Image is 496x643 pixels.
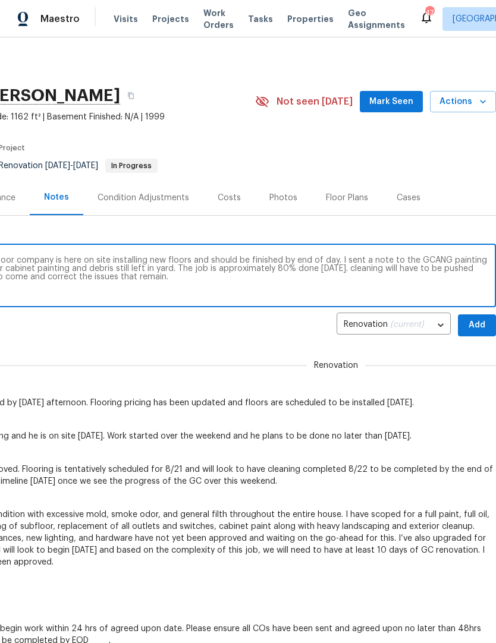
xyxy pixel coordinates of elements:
[106,162,156,169] span: In Progress
[45,162,70,170] span: [DATE]
[369,94,413,109] span: Mark Seen
[307,360,365,371] span: Renovation
[120,85,142,106] button: Copy Address
[348,7,405,31] span: Geo Assignments
[337,311,451,340] div: Renovation (current)
[114,13,138,25] span: Visits
[425,7,434,19] div: 47
[360,91,423,113] button: Mark Seen
[326,192,368,204] div: Floor Plans
[218,192,241,204] div: Costs
[203,7,234,31] span: Work Orders
[287,13,334,25] span: Properties
[152,13,189,25] span: Projects
[248,15,273,23] span: Tasks
[98,192,189,204] div: Condition Adjustments
[440,94,486,109] span: Actions
[458,314,496,336] button: Add
[397,192,420,204] div: Cases
[467,318,486,333] span: Add
[45,162,98,170] span: -
[277,96,353,108] span: Not seen [DATE]
[40,13,80,25] span: Maestro
[390,320,424,329] span: (current)
[73,162,98,170] span: [DATE]
[269,192,297,204] div: Photos
[44,191,69,203] div: Notes
[430,91,496,113] button: Actions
